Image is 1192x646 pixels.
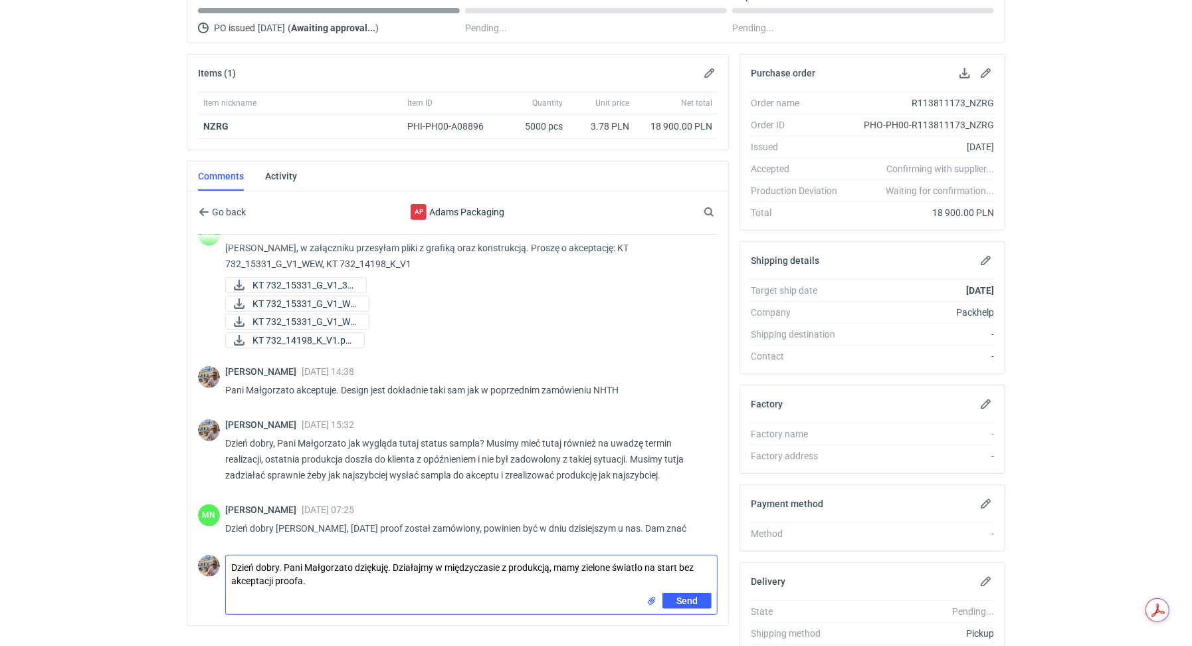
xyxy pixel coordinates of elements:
[676,596,698,605] span: Send
[203,98,256,108] span: Item nickname
[848,527,994,540] div: -
[978,253,994,269] button: Edit shipping details
[978,396,994,412] button: Edit factory details
[198,20,460,36] div: PO issued
[751,605,848,618] div: State
[198,504,220,526] figcaption: MN
[848,306,994,319] div: Packhelp
[751,96,848,110] div: Order name
[375,23,379,33] span: )
[225,240,707,272] p: [PERSON_NAME], w załączniku przesyłam pliki z grafiką oraz konstrukcją. Proszę o akceptację: KT 7...
[198,224,220,246] figcaption: MN
[198,555,220,577] img: Michał Palasek
[349,204,567,220] div: Adams Packaging
[848,627,994,640] div: Pickup
[302,366,354,377] span: [DATE] 14:38
[209,207,246,217] span: Go back
[225,504,302,515] span: [PERSON_NAME]
[751,162,848,175] div: Accepted
[198,366,220,388] img: Michał Palasek
[640,120,712,133] div: 18 900.00 PLN
[751,306,848,319] div: Company
[252,296,358,311] span: KT 732_15331_G_V1_WE...
[751,576,785,587] h2: Delivery
[702,65,718,81] button: Edit items
[751,449,848,463] div: Factory address
[848,96,994,110] div: R113811173_NZRG
[978,65,994,81] button: Edit purchase order
[701,204,744,220] input: Search
[886,184,994,197] em: Waiting for confirmation...
[573,120,629,133] div: 3.78 PLN
[225,314,358,330] div: KT 732_15331_G_V1_WEW_3D ruch.pdf
[751,118,848,132] div: Order ID
[848,328,994,341] div: -
[198,68,236,78] h2: Items (1)
[252,333,353,348] span: KT 732_14198_K_V1.pd...
[252,278,355,292] span: KT 732_15331_G_V1_3D...
[848,140,994,154] div: [DATE]
[198,419,220,441] img: Michał Palasek
[751,627,848,640] div: Shipping method
[407,98,433,108] span: Item ID
[288,23,291,33] span: (
[225,314,369,330] a: KT 732_15331_G_V1_WE...
[751,284,848,297] div: Target ship date
[662,593,712,609] button: Send
[411,204,427,220] div: Adams Packaging
[751,350,848,363] div: Contact
[198,204,247,220] button: Go back
[258,20,285,36] span: [DATE]
[302,419,354,430] span: [DATE] 15:32
[225,296,369,312] a: KT 732_15331_G_V1_WE...
[532,98,563,108] span: Quantity
[886,163,994,174] em: Confirming with supplier...
[978,496,994,512] button: Edit payment method
[751,184,848,197] div: Production Deviation
[751,206,848,219] div: Total
[966,285,994,296] strong: [DATE]
[225,382,707,398] p: Pani Małgorzato akceptuje. Design jest dokładnie taki sam jak w poprzednim zamówieniu NHTH
[848,350,994,363] div: -
[225,419,302,430] span: [PERSON_NAME]
[225,520,707,536] p: Dzień dobry [PERSON_NAME], [DATE] proof został zamówiony, powinien być w dniu dzisiejszym u nas. ...
[751,68,815,78] h2: Purchase order
[595,98,629,108] span: Unit price
[848,206,994,219] div: 18 900.00 PLN
[978,574,994,590] button: Edit delivery details
[502,114,568,139] div: 5000 pcs
[957,65,973,81] button: Download PO
[848,449,994,463] div: -
[225,366,302,377] span: [PERSON_NAME]
[411,204,427,220] figcaption: AP
[226,556,717,593] textarea: Dzień dobry. Pani Małgorzato dziękuję. Działajmy w międzyczasie z produkcją, mamy zielone światło...
[225,296,358,312] div: KT 732_15331_G_V1_WEW.pdf
[252,314,358,329] span: KT 732_15331_G_V1_WE...
[407,120,496,133] div: PHI-PH00-A08896
[751,498,823,509] h2: Payment method
[291,23,375,33] strong: Awaiting approval...
[751,255,819,266] h2: Shipping details
[265,161,297,191] a: Activity
[732,20,994,36] div: Pending...
[225,277,358,293] div: KT 732_15331_G_V1_3D.JPG
[751,328,848,341] div: Shipping destination
[465,20,507,36] span: Pending...
[848,118,994,132] div: PHO-PH00-R113811173_NZRG
[198,161,244,191] a: Comments
[952,606,994,617] em: Pending...
[848,427,994,441] div: -
[225,277,367,293] a: KT 732_15331_G_V1_3D...
[751,427,848,441] div: Factory name
[225,435,707,483] p: Dzień dobry, Pani Małgorzato jak wygląda tutaj status sampla? Musimy mieć tutaj również na uwadzę...
[203,121,229,132] a: NZRG
[681,98,712,108] span: Net total
[302,504,354,515] span: [DATE] 07:25
[225,332,358,348] div: KT 732_14198_K_V1.pdf
[751,527,848,540] div: Method
[225,332,365,348] a: KT 732_14198_K_V1.pd...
